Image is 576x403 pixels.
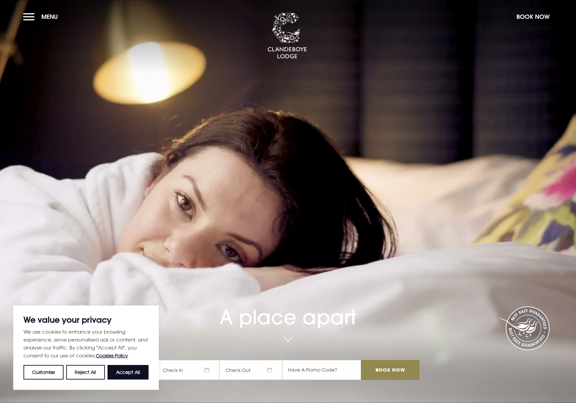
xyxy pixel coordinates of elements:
p: We value your privacy [23,316,149,324]
a: Cookies Policy [96,353,128,358]
button: Menu [23,10,61,24]
button: Customise [23,365,64,380]
span: Menu [41,13,58,20]
span: Check In [156,360,219,380]
button: Accept All [108,365,149,380]
span: Check Out [219,360,282,380]
button: Reject All [66,365,105,380]
p: We use cookies to enhance your browsing experience, serve personalised ads or content, and analys... [23,328,149,360]
img: Clandeboye Lodge [267,13,307,59]
input: Book Now [361,360,419,380]
h1: A place apart [156,281,419,329]
div: We value your privacy [13,305,159,390]
button: Book Now [513,10,553,24]
input: Have A Promo Code? [282,360,361,380]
